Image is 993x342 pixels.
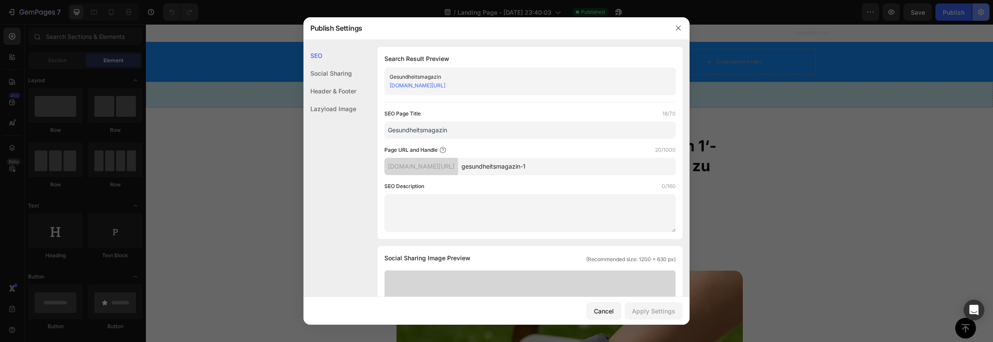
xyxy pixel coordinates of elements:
label: 20/1000 [655,146,676,154]
label: 18/70 [662,109,676,118]
div: Header & Footer [303,82,356,100]
div: Drop element here [461,192,507,199]
input: Title [384,121,676,139]
div: Gesundheitsmagazin [390,73,656,81]
div: Apply Settings [632,307,675,316]
label: SEO Page Title [384,109,421,118]
div: Lazyload Image [303,100,356,118]
span: Social Sharing Image Preview [384,253,471,263]
div: Cancel [594,307,614,316]
label: 0/160 [662,182,676,191]
div: SEO [303,47,356,64]
label: SEO Description [384,182,424,191]
span: (Recommended size: 1200 x 630 px) [586,256,676,263]
input: Handle [458,158,676,175]
a: [DOMAIN_NAME][URL] [390,82,445,89]
label: Page URL and Handle [384,146,438,154]
img: gempages_584875217432609652-3e0f60e8-9aa9-436d-a7aa-7ee296b0f8fd.png [251,182,277,208]
p: Advertorial [179,32,338,43]
button: Cancel [587,302,621,320]
div: Drop element here [388,192,434,199]
div: Publish Settings [303,17,667,39]
div: [DOMAIN_NAME][URL] [384,158,458,175]
div: Social Sharing [303,64,356,82]
strong: [PERSON_NAME] [310,191,368,199]
p: [DATE], [284,190,368,200]
div: Open Intercom Messenger [964,300,984,320]
div: Drop element here [571,34,616,41]
div: Drop element here [406,67,452,74]
h1: Search Result Preview [384,54,676,64]
strong: Experten sind begeistert: Ein neues ‚3 in 1‘-Gerät könnte helfen, Nervenschmerzen zu lindern. [251,112,571,170]
button: Apply Settings [625,302,683,320]
h2: Gesundheitsmagazin [342,28,503,48]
